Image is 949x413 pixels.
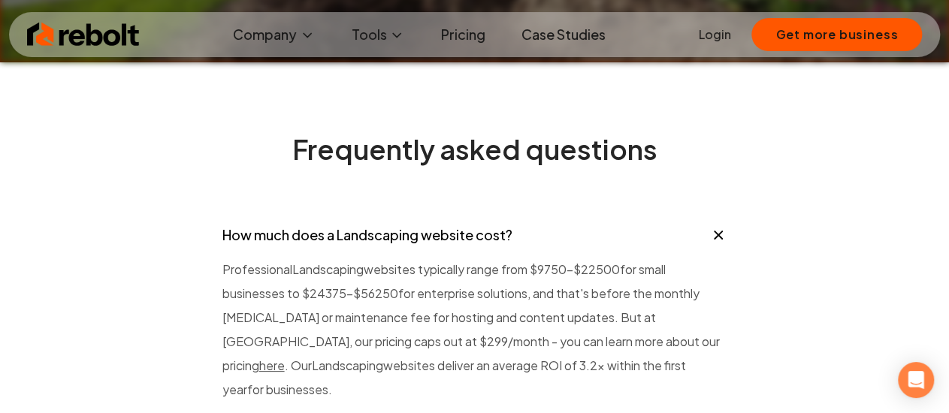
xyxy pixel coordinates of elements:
[339,20,416,50] button: Tools
[27,20,140,50] img: Rebolt Logo
[222,258,727,402] div: How much does a Landscaping website cost?
[698,26,730,44] a: Login
[222,134,727,164] h2: Frequently asked questions
[428,20,497,50] a: Pricing
[221,20,327,50] button: Company
[222,213,727,258] button: How much does a Landscaping website cost?
[509,20,617,50] a: Case Studies
[259,357,285,373] a: here
[751,18,922,51] button: Get more business
[898,362,934,398] div: Open Intercom Messenger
